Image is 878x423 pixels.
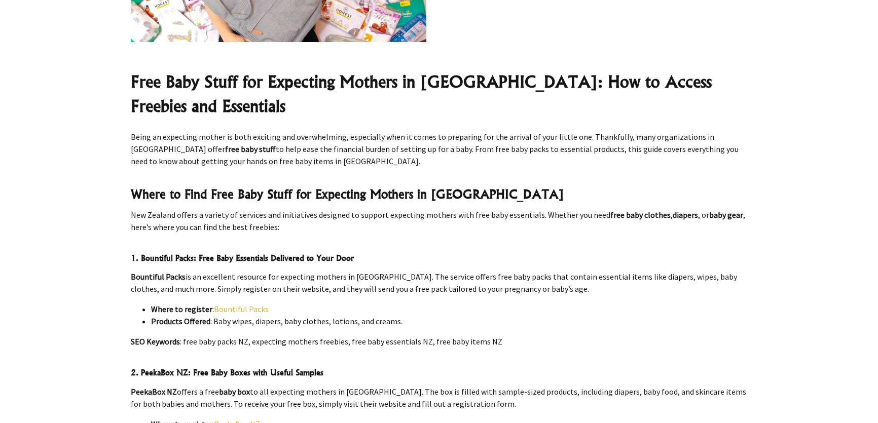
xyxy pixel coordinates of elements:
[151,303,747,315] li: :
[131,367,323,377] strong: 2. PeekaBox NZ: Free Baby Boxes with Useful Samples
[131,387,177,397] strong: PeekaBox NZ
[131,186,564,202] strong: Where to Find Free Baby Stuff for Expecting Mothers in [GEOGRAPHIC_DATA]
[219,387,250,397] strong: baby box
[131,335,747,348] p: : free baby packs NZ, expecting mothers freebies, free baby essentials NZ, free baby items NZ
[225,144,276,154] strong: free baby stuff
[131,386,747,410] p: offers a free to all expecting mothers in [GEOGRAPHIC_DATA]. The box is filled with sample-sized ...
[673,210,698,220] strong: diapers
[151,316,210,326] strong: Products Offered
[131,272,186,282] strong: Bountiful Packs
[151,304,212,314] strong: Where to register
[151,315,747,327] li: : Baby wipes, diapers, baby clothes, lotions, and creams.
[610,210,671,220] strong: free baby clothes
[131,71,712,116] strong: Free Baby Stuff for Expecting Mothers in [GEOGRAPHIC_DATA]: How to Access Freebies and Essentials
[131,209,747,233] p: New Zealand offers a variety of services and initiatives designed to support expecting mothers wi...
[131,271,747,295] p: is an excellent resource for expecting mothers in [GEOGRAPHIC_DATA]. The service offers free baby...
[214,304,269,314] a: Bountiful Packs
[131,336,180,347] strong: SEO Keywords
[131,131,747,167] p: Being an expecting mother is both exciting and overwhelming, especially when it comes to preparin...
[709,210,743,220] strong: baby gear
[131,253,354,263] strong: 1. Bountiful Packs: Free Baby Essentials Delivered to Your Door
